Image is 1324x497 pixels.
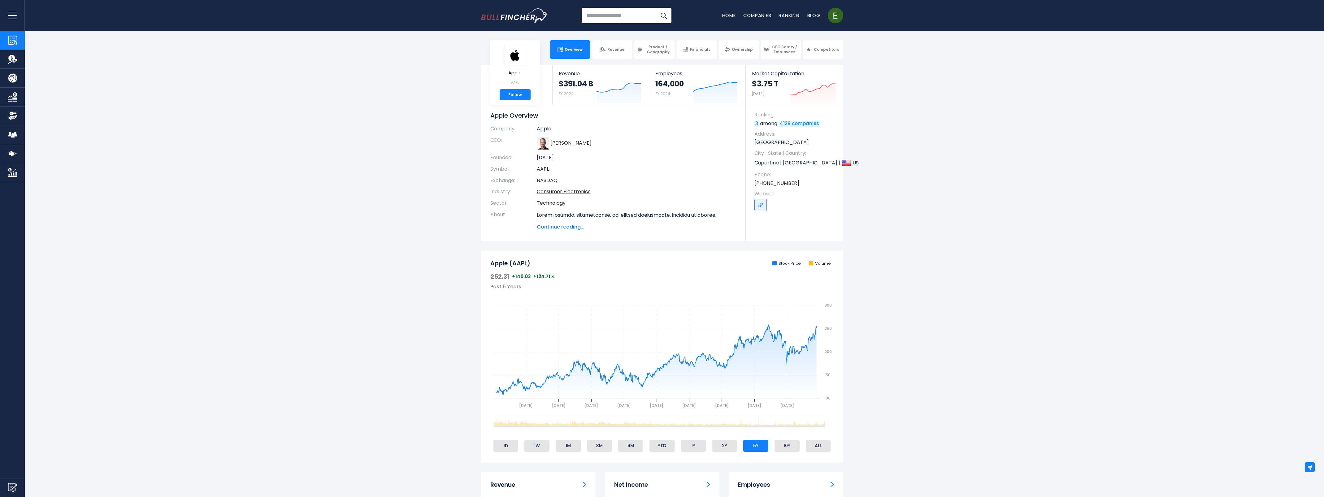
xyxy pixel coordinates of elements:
[490,186,537,198] th: Industry:
[712,440,737,451] li: 2Y
[537,188,591,195] a: Consumer Electronics
[490,481,515,489] h3: Revenue
[490,111,736,120] h1: Apple Overview
[754,150,837,157] span: City | State | Country:
[754,190,837,197] span: Website:
[504,70,526,76] span: Apple
[754,180,799,187] a: [PHONE_NUMBER]
[490,126,537,135] th: Company:
[490,152,537,163] th: Founded:
[481,8,548,23] a: Go to homepage
[754,131,837,137] span: Address:
[655,79,684,89] strong: 164,000
[754,158,837,168] p: Cupertino | [GEOGRAPHIC_DATA] | US
[490,283,521,290] span: Past 5 Years
[761,40,801,59] a: CEO Salary / Employees
[592,40,632,59] a: Revenue
[754,121,759,127] a: 3
[743,440,768,451] li: 5Y
[754,199,767,211] a: Go to link
[803,40,843,59] a: Competitors
[550,139,592,146] a: ceo
[524,440,549,451] li: 1W
[681,440,706,451] li: 1Y
[655,91,670,96] small: FY 2024
[584,403,598,408] text: [DATE]
[490,135,537,152] th: CEO:
[656,8,671,23] button: Search
[553,65,649,105] a: Revenue $391.04 B FY 2024
[618,440,643,451] li: 6M
[490,163,537,175] th: Symbol:
[649,440,675,451] li: YTD
[490,260,530,268] h2: Apple (AAPL)
[752,79,779,89] strong: $3.75 T
[649,65,745,105] a: Employees 164,000 FY 2024
[559,71,643,76] span: Revenue
[8,111,17,120] img: Ownership
[481,8,548,23] img: Bullfincher logo
[504,45,526,89] a: Apple AAPL
[537,137,549,150] img: tim-cook.jpg
[707,481,710,488] a: Net income
[754,120,837,127] p: among
[490,272,510,281] span: 252.31
[754,111,837,118] span: Ranking:
[614,481,648,489] h3: Net Income
[583,481,586,488] a: Revenue
[779,12,800,19] a: Ranking
[533,273,555,280] span: +124.71%
[490,209,537,231] th: About
[754,171,837,178] span: Phone:
[490,175,537,186] th: Exchange:
[537,126,736,135] td: Apple
[814,47,839,52] span: Competitors
[824,303,832,308] text: 300
[537,152,736,163] td: [DATE]
[537,175,736,186] td: NASDAQ
[743,12,771,19] a: Companies
[772,261,801,266] li: Stock Price
[677,40,717,59] a: Financials
[607,47,624,52] span: Revenue
[655,71,739,76] span: Employees
[824,395,831,401] text: 100
[746,65,842,105] a: Market Capitalization $3.75 T [DATE]
[587,440,612,451] li: 3M
[537,211,736,368] p: Lorem ipsumdo, sitametconse, adi elitsed doeiusmodte, incididu utlaboree, dolorem, aliquaeni, adm...
[537,223,736,231] span: Continue reading...
[722,12,736,19] a: Home
[682,403,696,408] text: [DATE]
[512,273,531,280] span: +140.03
[754,139,837,146] p: [GEOGRAPHIC_DATA]
[824,326,832,331] text: 250
[780,403,794,408] text: [DATE]
[738,481,770,489] h3: Employees
[519,403,533,408] text: [DATE]
[550,40,590,59] a: Overview
[490,290,834,414] svg: gh
[732,47,753,52] span: Ownership
[771,45,798,54] span: CEO Salary / Employees
[809,261,831,266] li: Volume
[644,45,671,54] span: Product / Geography
[748,403,761,408] text: [DATE]
[500,89,531,100] a: Follow
[537,199,566,207] a: Technology
[559,91,574,96] small: FY 2024
[824,349,832,354] text: 200
[719,40,759,59] a: Ownership
[552,403,565,408] text: [DATE]
[493,440,519,451] li: 1D
[831,481,834,488] a: Employees
[634,40,674,59] a: Product / Geography
[715,403,728,408] text: [DATE]
[559,79,593,89] strong: $391.04 B
[690,47,710,52] span: Financials
[556,440,581,451] li: 1M
[490,198,537,209] th: Sector:
[537,163,736,175] td: AAPL
[565,47,583,52] span: Overview
[807,12,820,19] a: Blog
[504,80,526,85] small: AAPL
